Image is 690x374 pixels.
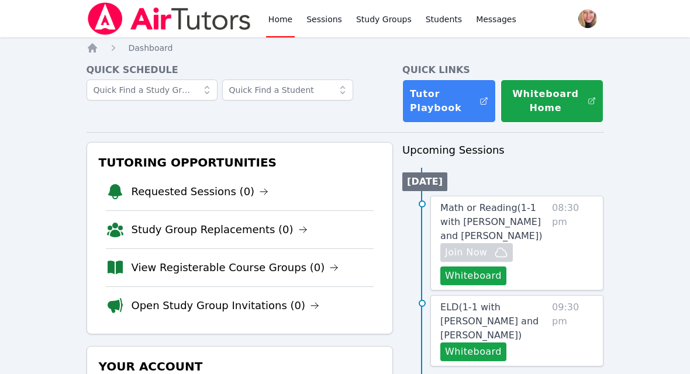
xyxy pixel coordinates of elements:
li: [DATE] [402,172,447,191]
span: 09:30 pm [552,300,594,361]
img: Air Tutors [87,2,252,35]
span: Join Now [445,245,487,259]
input: Quick Find a Student [222,79,353,101]
a: Requested Sessions (0) [132,183,269,200]
input: Quick Find a Study Group [87,79,218,101]
a: Study Group Replacements (0) [132,221,308,238]
h3: Tutoring Opportunities [96,152,384,173]
a: View Registerable Course Groups (0) [132,259,339,276]
h4: Quick Schedule [87,63,394,77]
h4: Quick Links [402,63,603,77]
a: ELD(1-1 with [PERSON_NAME] and [PERSON_NAME]) [440,300,547,342]
a: Dashboard [129,42,173,54]
span: Math or Reading ( 1-1 with [PERSON_NAME] and [PERSON_NAME] ) [440,202,542,241]
span: Dashboard [129,43,173,53]
button: Whiteboard [440,266,506,285]
a: Math or Reading(1-1 with [PERSON_NAME] and [PERSON_NAME]) [440,201,547,243]
span: Messages [476,13,516,25]
h3: Upcoming Sessions [402,142,603,158]
button: Whiteboard [440,342,506,361]
a: Tutor Playbook [402,79,496,123]
span: 08:30 pm [552,201,594,285]
a: Open Study Group Invitations (0) [132,297,320,314]
span: ELD ( 1-1 with [PERSON_NAME] and [PERSON_NAME] ) [440,302,539,341]
button: Join Now [440,243,513,262]
nav: Breadcrumb [87,42,604,54]
button: Whiteboard Home [501,79,603,123]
